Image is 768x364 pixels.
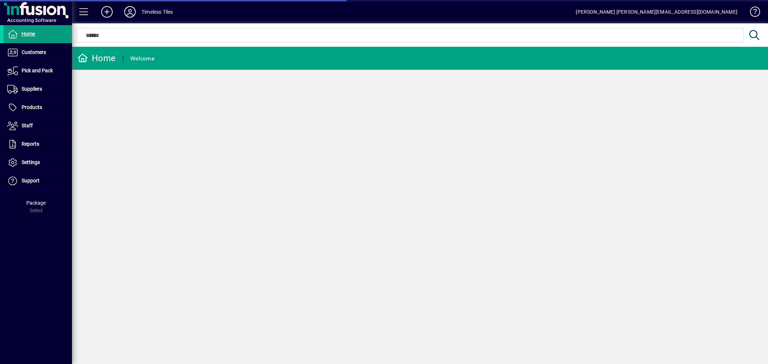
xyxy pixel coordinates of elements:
[4,135,72,153] a: Reports
[22,123,33,128] span: Staff
[22,86,42,92] span: Suppliers
[22,141,39,147] span: Reports
[4,80,72,98] a: Suppliers
[130,53,154,64] div: Welcome
[4,62,72,80] a: Pick and Pack
[118,5,142,18] button: Profile
[4,117,72,135] a: Staff
[22,104,42,110] span: Products
[22,31,35,37] span: Home
[576,6,737,18] div: [PERSON_NAME] [PERSON_NAME][EMAIL_ADDRESS][DOMAIN_NAME]
[4,172,72,190] a: Support
[95,5,118,18] button: Add
[26,200,46,206] span: Package
[77,53,116,64] div: Home
[22,49,46,55] span: Customers
[4,99,72,117] a: Products
[142,6,173,18] div: Timeless Tiles
[4,154,72,172] a: Settings
[4,44,72,62] a: Customers
[22,178,40,183] span: Support
[745,1,759,25] a: Knowledge Base
[22,159,40,165] span: Settings
[22,68,53,73] span: Pick and Pack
